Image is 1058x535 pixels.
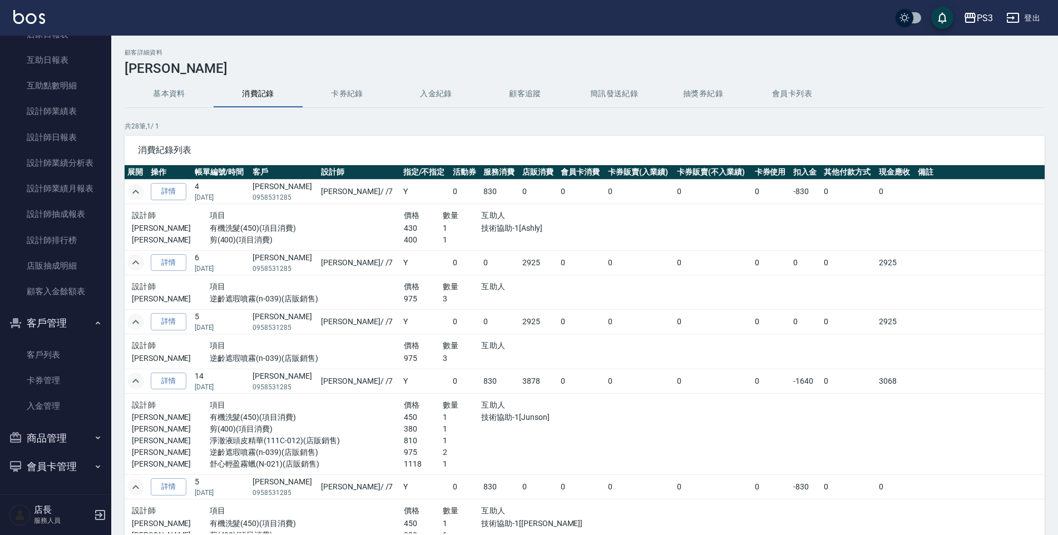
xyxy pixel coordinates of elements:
[558,310,605,334] td: 0
[132,458,210,470] p: [PERSON_NAME]
[253,488,315,498] p: 0958531285
[4,342,107,368] a: 客戶列表
[450,180,481,204] td: 0
[132,412,210,423] p: [PERSON_NAME]
[915,165,1045,180] th: 備註
[151,254,186,271] a: 詳情
[558,165,605,180] th: 會員卡消費
[481,222,597,234] p: 技術協助-1[Ashly]
[520,310,558,334] td: 2925
[253,382,315,392] p: 0958531285
[318,310,400,334] td: [PERSON_NAME] / /7
[404,458,443,470] p: 1118
[401,250,451,275] td: Y
[481,310,520,334] td: 0
[481,250,520,275] td: 0
[253,323,315,333] p: 0958531285
[132,400,156,409] span: 設計師
[127,314,144,330] button: expand row
[132,518,210,529] p: [PERSON_NAME]
[192,180,250,204] td: 4
[210,458,404,470] p: 舒心輕盈霧蠟(N-021)(店販銷售)
[443,423,482,435] p: 1
[876,475,915,499] td: 0
[4,201,107,227] a: 設計師抽成報表
[674,250,752,275] td: 0
[931,7,953,29] button: save
[443,506,459,515] span: 數量
[127,373,144,389] button: expand row
[401,165,451,180] th: 指定/不指定
[876,180,915,204] td: 0
[401,369,451,393] td: Y
[674,165,752,180] th: 卡券販賣(不入業績)
[253,264,315,274] p: 0958531285
[674,180,752,204] td: 0
[192,250,250,275] td: 6
[404,435,443,447] p: 810
[605,369,674,393] td: 0
[125,49,1045,56] h2: 顧客詳細資料
[250,310,318,334] td: [PERSON_NAME]
[790,180,821,204] td: -830
[4,176,107,201] a: 設計師業績月報表
[570,81,659,107] button: 簡訊發送紀錄
[250,475,318,499] td: [PERSON_NAME]
[401,475,451,499] td: Y
[4,253,107,279] a: 店販抽成明細
[210,435,404,447] p: 淨澈液頭皮精華(111C-012)(店販銷售)
[558,369,605,393] td: 0
[876,250,915,275] td: 2925
[481,81,570,107] button: 顧客追蹤
[214,81,303,107] button: 消費記錄
[127,479,144,496] button: expand row
[318,165,400,180] th: 設計師
[481,180,520,204] td: 830
[210,400,226,409] span: 項目
[443,518,482,529] p: 1
[192,475,250,499] td: 5
[210,447,404,458] p: 逆齡遮瑕噴霧(n-039)(店販銷售)
[250,250,318,275] td: [PERSON_NAME]
[821,180,876,204] td: 0
[318,475,400,499] td: [PERSON_NAME] / /7
[821,310,876,334] td: 0
[127,254,144,271] button: expand row
[210,341,226,350] span: 項目
[443,458,482,470] p: 1
[192,369,250,393] td: 14
[210,222,404,234] p: 有機洗髮(450)(項目消費)
[481,211,505,220] span: 互助人
[404,282,420,291] span: 價格
[450,310,481,334] td: 0
[481,506,505,515] span: 互助人
[821,250,876,275] td: 0
[443,234,482,246] p: 1
[4,73,107,98] a: 互助點數明細
[674,310,752,334] td: 0
[481,518,597,529] p: 技術協助-1[[PERSON_NAME]]
[443,211,459,220] span: 數量
[404,293,443,305] p: 975
[125,121,1045,131] p: 共 28 筆, 1 / 1
[481,412,597,423] p: 技術協助-1[Junson]
[481,341,505,350] span: 互助人
[250,369,318,393] td: [PERSON_NAME]
[210,412,404,423] p: 有機洗髮(450)(項目消費)
[481,369,520,393] td: 830
[9,504,31,526] img: Person
[125,61,1045,76] h3: [PERSON_NAME]
[752,250,791,275] td: 0
[450,369,481,393] td: 0
[450,250,481,275] td: 0
[13,10,45,24] img: Logo
[132,447,210,458] p: [PERSON_NAME]
[404,222,443,234] p: 430
[210,234,404,246] p: 剪(400)(項目消費)
[876,369,915,393] td: 3068
[210,506,226,515] span: 項目
[4,227,107,253] a: 設計師排行榜
[151,183,186,200] a: 詳情
[674,369,752,393] td: 0
[520,250,558,275] td: 2925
